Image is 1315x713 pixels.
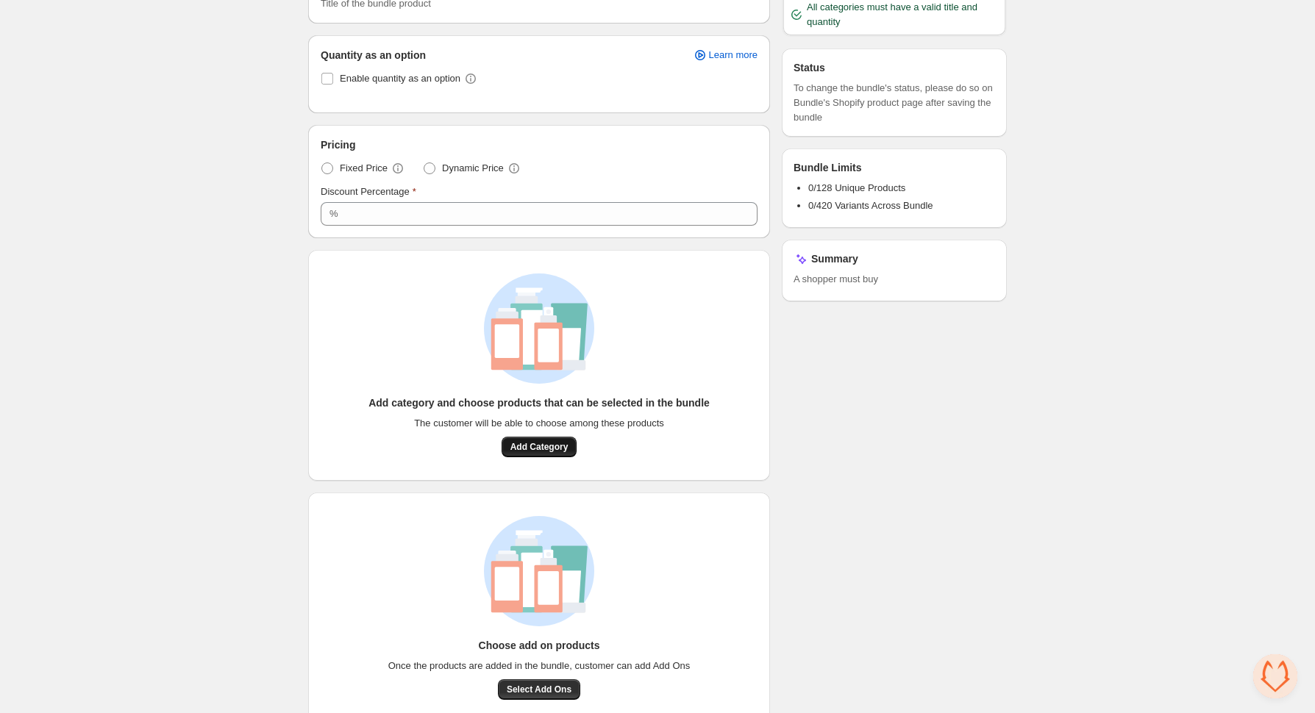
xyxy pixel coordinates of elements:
span: The customer will be able to choose among these products [414,416,664,431]
span: A shopper must buy [794,272,995,287]
h3: Summary [811,251,858,266]
div: % [329,207,338,221]
span: Learn more [709,49,758,61]
a: Learn more [684,45,766,65]
button: Add Category [502,437,577,457]
button: Select Add Ons [498,679,580,700]
span: Add Category [510,441,569,453]
span: To change the bundle's status, please do so on Bundle's Shopify product page after saving the bundle [794,81,995,125]
label: Discount Percentage [321,184,416,199]
span: 0/420 Variants Across Bundle [808,200,933,211]
h3: Bundle Limits [794,160,862,175]
a: Open chat [1253,654,1297,698]
span: Quantity as an option [321,48,426,62]
span: Pricing [321,137,355,152]
span: Once the products are added in the bundle, customer can add Add Ons [388,659,691,673]
span: Dynamic Price [442,161,504,176]
h3: Choose add on products [479,638,600,653]
span: 0/128 Unique Products [808,182,905,193]
h3: Add category and choose products that can be selected in the bundle [368,395,710,410]
span: Select Add Ons [507,684,571,695]
span: Fixed Price [340,161,388,176]
span: Enable quantity as an option [340,73,460,84]
h3: Status [794,60,825,75]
